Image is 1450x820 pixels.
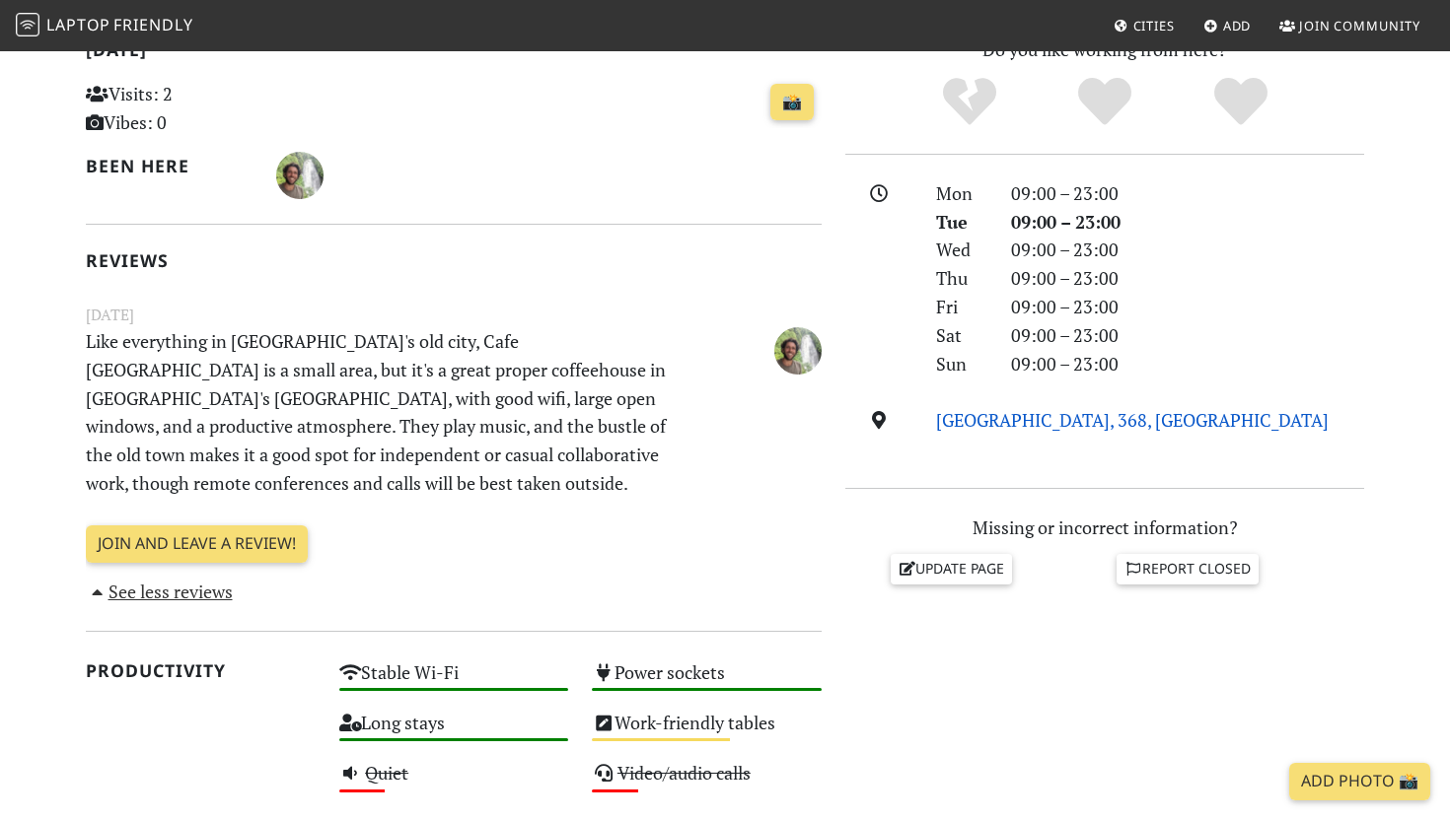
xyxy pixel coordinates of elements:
div: Sat [924,321,999,350]
img: 4436-leland.jpg [276,152,324,199]
p: Missing or incorrect information? [845,513,1364,542]
div: 09:00 – 23:00 [999,179,1376,208]
a: Cities [1106,8,1183,43]
div: No [902,75,1038,129]
div: Long stays [327,707,581,757]
a: LaptopFriendly LaptopFriendly [16,9,193,43]
div: Stable Wi-Fi [327,656,581,707]
h2: Reviews [86,250,822,271]
img: 4436-leland.jpg [774,327,822,375]
span: Add [1223,17,1252,34]
s: Quiet [365,761,408,785]
div: Tue [924,208,999,237]
div: Fri [924,293,999,321]
span: Friendly [113,14,192,35]
div: Definitely! [1173,75,1309,129]
div: Wed [924,236,999,264]
a: 📸 [770,84,814,121]
a: Report closed [1117,554,1259,583]
s: Video/audio calls [617,761,751,785]
div: Work-friendly tables [580,707,834,757]
p: Like everything in [GEOGRAPHIC_DATA]'s old city, Cafe [GEOGRAPHIC_DATA] is a small area, but it's... [74,327,707,498]
h2: Productivity [86,660,316,681]
a: Join and leave a review! [86,525,308,563]
a: Join Community [1271,8,1428,43]
p: Visits: 2 Vibes: 0 [86,80,316,137]
span: Leland Reardon [276,162,324,185]
a: Update page [891,554,1013,583]
a: See less reviews [86,580,233,603]
div: 09:00 – 23:00 [999,350,1376,378]
div: 09:00 – 23:00 [999,208,1376,237]
div: Thu [924,264,999,293]
div: Yes [1037,75,1173,129]
span: Laptop [46,14,110,35]
div: Sun [924,350,999,378]
div: 09:00 – 23:00 [999,321,1376,350]
div: 09:00 – 23:00 [999,293,1376,321]
span: Join Community [1299,17,1420,34]
img: LaptopFriendly [16,13,39,36]
span: Cities [1133,17,1175,34]
span: Leland Reardon [774,336,822,360]
h2: [DATE] [86,39,822,68]
div: 09:00 – 23:00 [999,236,1376,264]
div: Power sockets [580,656,834,707]
div: Mon [924,179,999,208]
div: 09:00 – 23:00 [999,264,1376,293]
a: [GEOGRAPHIC_DATA], 368, [GEOGRAPHIC_DATA] [936,408,1329,432]
a: Add [1196,8,1260,43]
small: [DATE] [74,303,834,327]
h2: Been here [86,156,253,176]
